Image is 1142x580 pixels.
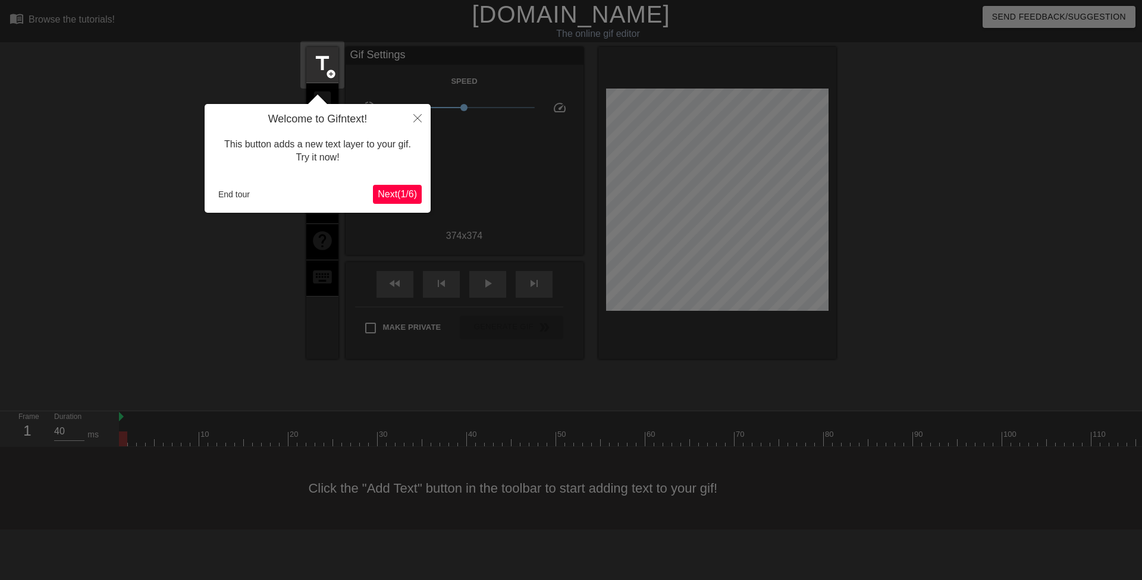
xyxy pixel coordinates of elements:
button: End tour [214,185,255,203]
div: This button adds a new text layer to your gif. Try it now! [214,126,422,176]
button: Next [373,185,422,204]
h4: Welcome to Gifntext! [214,113,422,126]
button: Close [404,104,431,131]
span: Next ( 1 / 6 ) [378,189,417,199]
